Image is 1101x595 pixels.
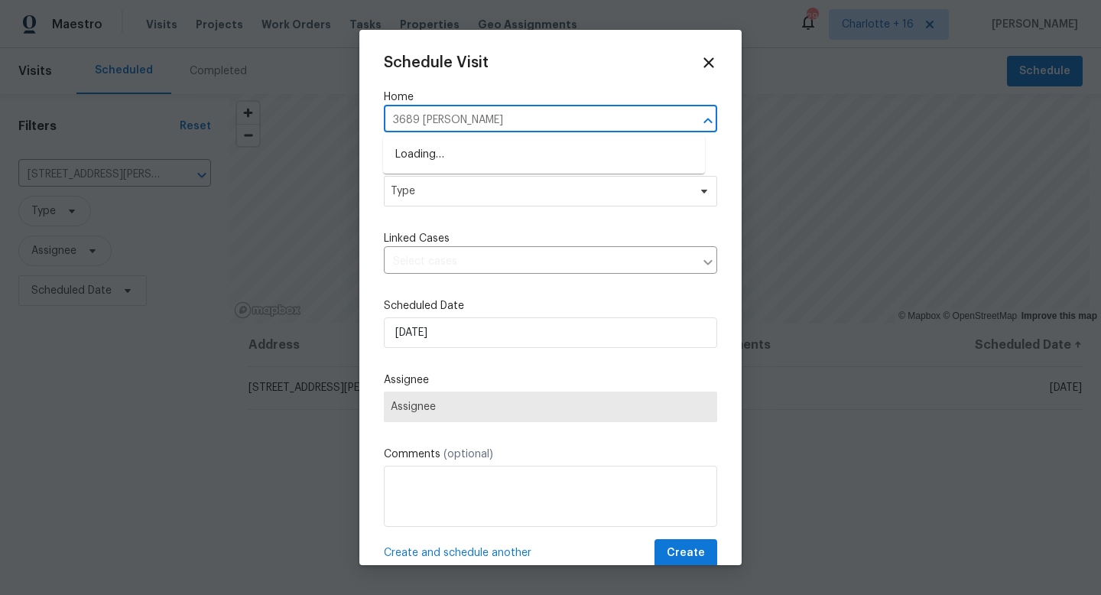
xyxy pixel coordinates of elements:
[384,250,694,274] input: Select cases
[384,298,717,314] label: Scheduled Date
[384,55,489,70] span: Schedule Visit
[384,89,717,105] label: Home
[384,545,531,561] span: Create and schedule another
[667,544,705,563] span: Create
[384,109,674,132] input: Enter in an address
[391,184,688,199] span: Type
[384,372,717,388] label: Assignee
[384,317,717,348] input: M/D/YYYY
[697,110,719,132] button: Close
[383,136,705,174] div: Loading…
[384,447,717,462] label: Comments
[384,231,450,246] span: Linked Cases
[700,54,717,71] span: Close
[391,401,710,413] span: Assignee
[654,539,717,567] button: Create
[443,449,493,460] span: (optional)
